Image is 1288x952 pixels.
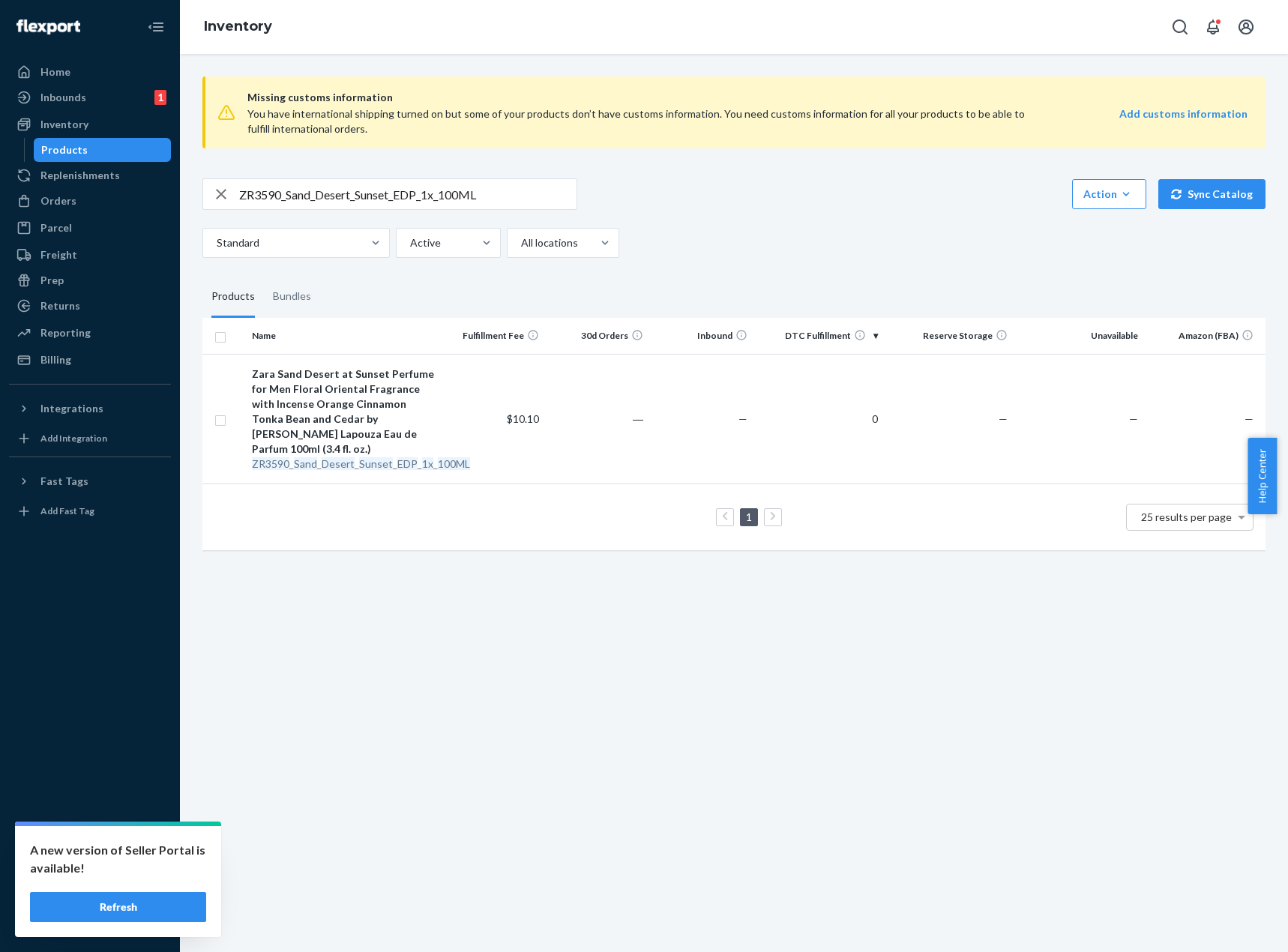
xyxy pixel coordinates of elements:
[9,60,171,84] a: Home
[9,885,171,909] a: Help Center
[359,457,393,470] em: Sunset
[192,5,284,49] ol: breadcrumbs
[40,325,91,340] div: Reporting
[1129,412,1138,425] span: —
[41,142,88,157] div: Products
[40,193,76,208] div: Orders
[40,352,71,367] div: Billing
[753,318,884,354] th: DTC Fulfillment
[1141,510,1232,523] span: 25 results per page
[1158,179,1266,209] button: Sync Catalog
[40,273,64,288] div: Prep
[40,90,86,105] div: Inbounds
[409,235,410,250] input: Active
[30,892,206,922] button: Refresh
[211,276,255,318] div: Products
[9,397,171,421] button: Integrations
[9,859,171,883] a: Talk to Support
[753,354,884,483] td: 0
[9,243,171,267] a: Freight
[40,117,88,132] div: Inventory
[1165,12,1195,42] button: Open Search Box
[40,298,80,313] div: Returns
[9,499,171,523] a: Add Fast Tag
[9,268,171,292] a: Prep
[252,367,435,457] div: Zara Sand Desert at Sunset Perfume for Men Floral Oriental Fragrance with Incense Orange Cinnamon...
[1144,318,1266,354] th: Amazon (FBA)
[545,354,649,483] td: ―
[1119,107,1248,120] strong: Add customs information
[16,19,80,34] img: Flexport logo
[40,401,103,416] div: Integrations
[247,88,1248,106] span: Missing customs information
[141,12,171,42] button: Close Navigation
[215,235,217,250] input: Standard
[1014,318,1144,354] th: Unavailable
[649,318,753,354] th: Inbound
[40,474,88,489] div: Fast Tags
[9,189,171,213] a: Orders
[1231,12,1261,42] button: Open account menu
[9,910,171,934] button: Give Feedback
[397,457,418,470] em: EDP
[40,504,94,517] div: Add Fast Tag
[999,412,1008,425] span: —
[239,179,577,209] input: Search inventory by name or sku
[1248,438,1277,514] button: Help Center
[1245,412,1254,425] span: —
[9,216,171,240] a: Parcel
[204,18,272,34] a: Inventory
[9,834,171,858] a: Settings
[40,168,120,183] div: Replenishments
[9,294,171,318] a: Returns
[9,85,171,109] a: Inbounds1
[40,247,77,262] div: Freight
[9,469,171,493] button: Fast Tags
[9,321,171,345] a: Reporting
[34,138,172,162] a: Products
[322,457,355,470] em: Desert
[252,457,435,472] div: _ _ _ _ _ _
[507,412,539,425] span: $10.10
[1119,106,1248,136] a: Add customs information
[154,90,166,105] div: 1
[9,427,171,451] a: Add Integration
[294,457,317,470] em: Sand
[9,348,171,372] a: Billing
[247,106,1047,136] div: You have international shipping turned on but some of your products don’t have customs informatio...
[30,841,206,877] p: A new version of Seller Portal is available!
[273,276,311,318] div: Bundles
[40,64,70,79] div: Home
[1198,12,1228,42] button: Open notifications
[252,457,289,470] em: ZR3590
[422,457,433,470] em: 1x
[738,412,747,425] span: —
[1072,179,1146,209] button: Action
[743,510,755,523] a: Page 1 is your current page
[441,318,545,354] th: Fulfillment Fee
[545,318,649,354] th: 30d Orders
[9,112,171,136] a: Inventory
[520,235,521,250] input: All locations
[40,220,72,235] div: Parcel
[884,318,1014,354] th: Reserve Storage
[9,163,171,187] a: Replenishments
[40,432,107,445] div: Add Integration
[246,318,441,354] th: Name
[438,457,470,470] em: 100ML
[1083,187,1135,202] div: Action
